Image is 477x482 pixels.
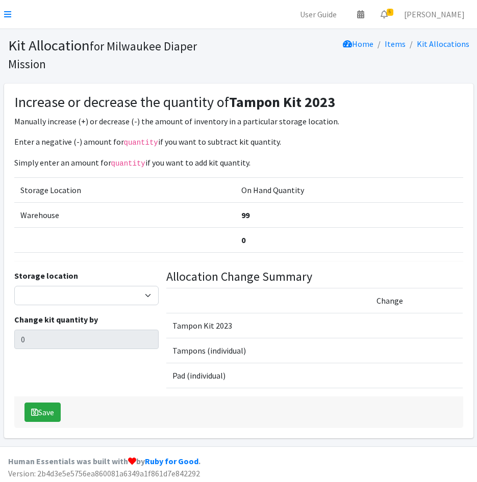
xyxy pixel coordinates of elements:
[396,4,473,24] a: [PERSON_NAME]
[14,202,236,227] td: Warehouse
[14,136,463,148] p: Enter a negative (-) amount for if you want to subtract kit quantity.
[166,313,370,338] td: Tampon Kit 2023
[343,39,373,49] a: Home
[166,363,370,388] td: Pad (individual)
[166,338,370,363] td: Tampons (individual)
[166,270,463,284] h4: Allocation Change Summary
[372,4,396,24] a: 6
[124,139,158,147] code: quantity
[8,37,235,72] h1: Kit Allocation
[14,94,463,111] h3: Increase or decrease the quantity of
[14,177,236,202] td: Storage Location
[14,156,463,169] p: Simply enter an amount for if you want to add kit quantity.
[24,403,61,422] button: Save
[14,313,98,326] label: Change kit quantity by
[241,210,249,220] strong: 99
[8,39,197,71] small: for Milwaukee Diaper Mission
[14,115,463,127] p: Manually increase (+) or decrease (-) the amount of inventory in a particular storage location.
[14,270,78,282] label: Storage location
[385,39,406,49] a: Items
[241,235,245,245] strong: 0
[235,177,463,202] td: On Hand Quantity
[387,9,393,16] span: 6
[145,456,198,466] a: Ruby for Good
[229,93,335,111] strong: Tampon Kit 2023
[8,468,200,478] span: Version: 2b4d3e5e5756ea860081a6349a1f861d7e842292
[8,456,200,466] strong: Human Essentials was built with by .
[292,4,345,24] a: User Guide
[417,39,469,49] a: Kit Allocations
[370,288,463,313] td: Change
[111,159,145,168] code: quantity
